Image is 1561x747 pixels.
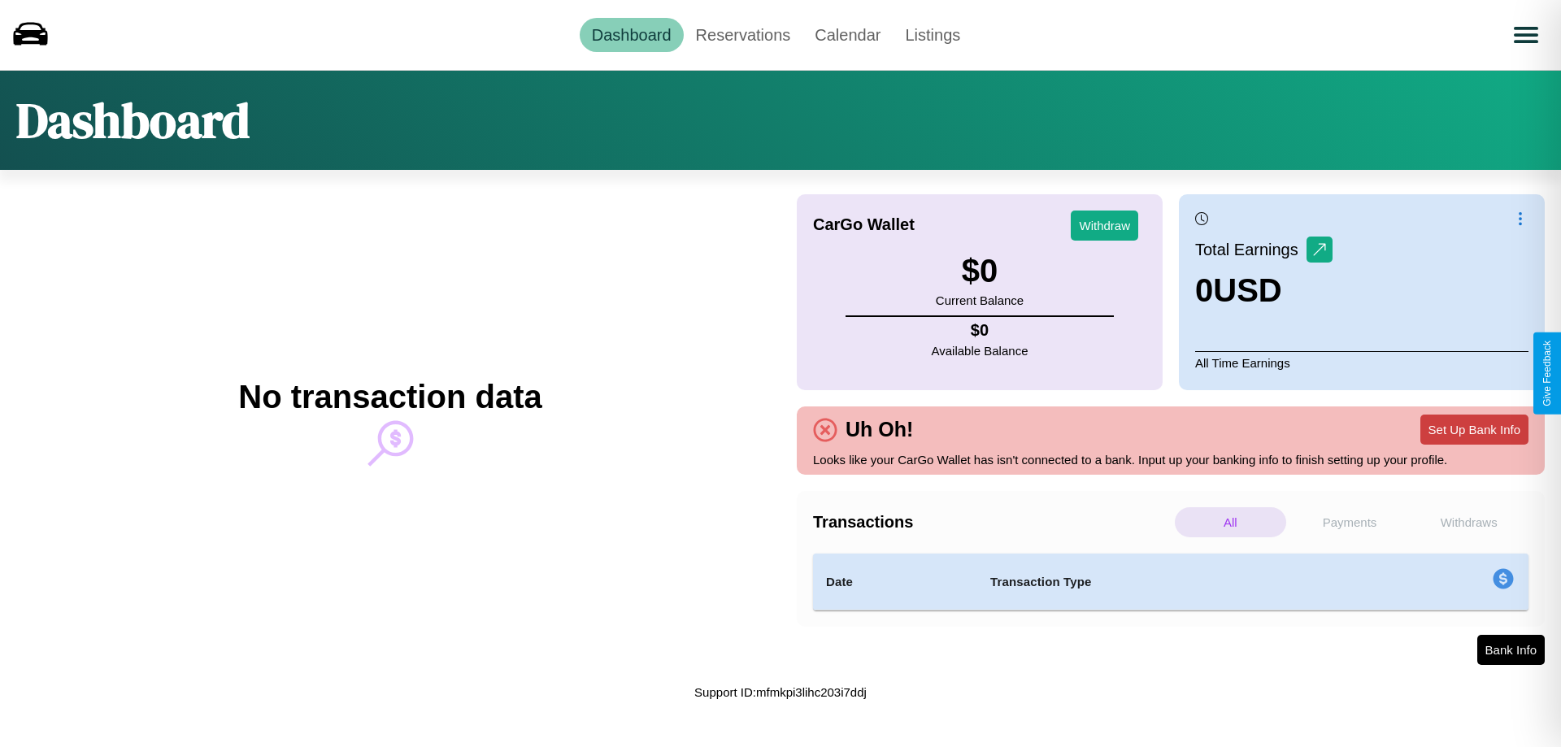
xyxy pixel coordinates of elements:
button: Withdraw [1071,211,1138,241]
p: Looks like your CarGo Wallet has isn't connected to a bank. Input up your banking info to finish ... [813,449,1528,471]
div: Give Feedback [1541,341,1553,406]
a: Reservations [684,18,803,52]
p: Withdraws [1413,507,1524,537]
h2: No transaction data [238,379,541,415]
p: Total Earnings [1195,235,1307,264]
a: Listings [893,18,972,52]
button: Bank Info [1477,635,1545,665]
h3: $ 0 [936,253,1024,289]
p: Payments [1294,507,1406,537]
a: Calendar [802,18,893,52]
button: Open menu [1503,12,1549,58]
h1: Dashboard [16,87,250,154]
p: All [1175,507,1286,537]
p: Support ID: mfmkpi3lihc203i7ddj [694,681,867,703]
a: Dashboard [580,18,684,52]
table: simple table [813,554,1528,610]
p: Current Balance [936,289,1024,311]
p: All Time Earnings [1195,351,1528,374]
h3: 0 USD [1195,272,1333,309]
p: Available Balance [932,340,1028,362]
h4: Transactions [813,513,1171,532]
h4: Date [826,572,964,592]
h4: Transaction Type [990,572,1359,592]
h4: CarGo Wallet [813,215,915,234]
h4: $ 0 [932,321,1028,340]
h4: Uh Oh! [837,418,921,441]
button: Set Up Bank Info [1420,415,1528,445]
